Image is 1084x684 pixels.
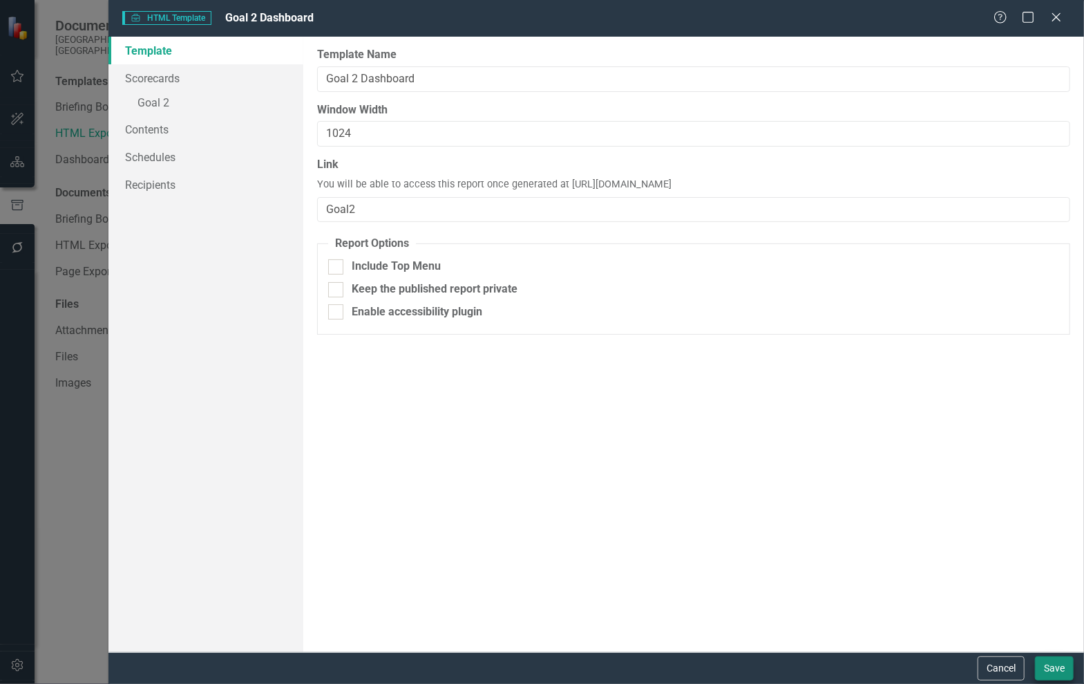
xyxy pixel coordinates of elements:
[352,281,517,297] div: Keep the published report private
[317,157,1070,173] label: Link
[352,259,441,275] div: Include Top Menu
[122,11,211,25] span: HTML Template
[352,304,482,320] div: Enable accessibility plugin
[108,143,303,171] a: Schedules
[978,656,1025,681] button: Cancel
[225,11,314,24] span: Goal 2 Dashboard
[108,37,303,64] a: Template
[108,64,303,92] a: Scorecards
[1035,656,1074,681] button: Save
[317,47,1070,63] label: Template Name
[317,178,672,192] span: You will be able to access this report once generated at [URL][DOMAIN_NAME]
[328,236,416,252] legend: Report Options
[108,92,303,116] a: Goal 2
[108,115,303,143] a: Contents
[317,102,1070,118] label: Window Width
[108,171,303,198] a: Recipients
